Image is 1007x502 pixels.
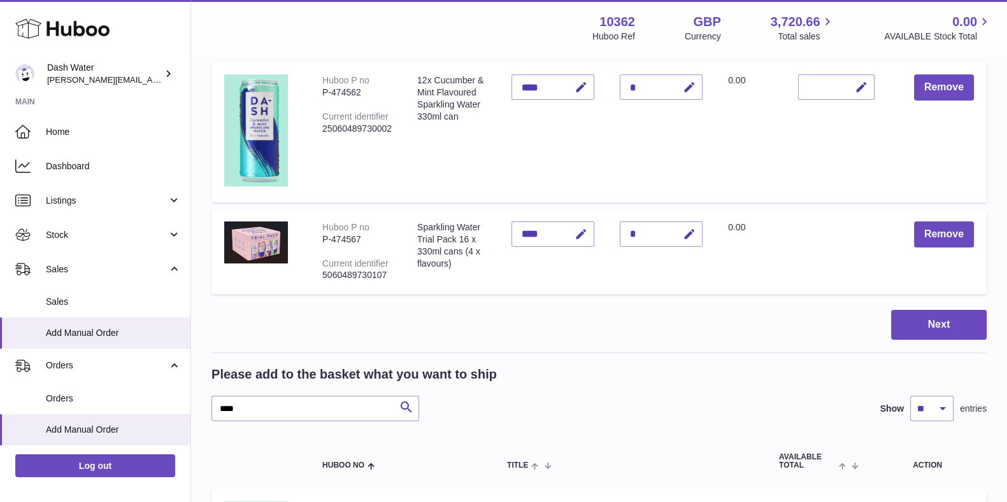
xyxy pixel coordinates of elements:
[404,209,499,294] td: Sparkling Water Trial Pack 16 x 330ml cans (4 x flavours)
[322,87,392,99] div: P-474562
[728,75,745,85] span: 0.00
[322,461,364,470] span: Huboo no
[693,13,720,31] strong: GBP
[15,454,175,477] a: Log out
[914,221,974,248] button: Remove
[46,263,168,275] span: Sales
[592,31,635,43] div: Huboo Ref
[891,310,987,340] button: Next
[46,296,181,308] span: Sales
[868,440,987,482] th: Action
[599,13,635,31] strong: 10362
[914,74,974,101] button: Remove
[771,13,820,31] span: 3,720.66
[771,13,835,43] a: 3,720.66 Total sales
[211,366,497,383] h2: Please add to the basket what you want to ship
[685,31,721,43] div: Currency
[322,123,392,135] div: 25060489730002
[728,222,745,232] span: 0.00
[884,13,992,43] a: 0.00 AVAILABLE Stock Total
[322,222,369,232] div: Huboo P no
[507,461,528,470] span: Title
[47,62,162,86] div: Dash Water
[224,221,288,263] img: Sparkling Water Trial Pack 16 x 330ml cans (4 x flavours)
[322,258,389,268] div: Current identifier
[46,126,181,138] span: Home
[46,160,181,172] span: Dashboard
[404,62,499,202] td: 12x Cucumber & Mint Flavoured Sparkling Water 330ml can
[224,74,288,186] img: 12x Cucumber & Mint Flavoured Sparkling Water 330ml can
[322,269,392,281] div: 5060489730107
[46,327,181,339] span: Add Manual Order
[952,13,977,31] span: 0.00
[322,234,392,246] div: P-474567
[15,64,34,83] img: james@dash-water.com
[884,31,992,43] span: AVAILABLE Stock Total
[46,424,181,436] span: Add Manual Order
[46,393,181,405] span: Orders
[778,31,834,43] span: Total sales
[47,74,255,85] span: [PERSON_NAME][EMAIL_ADDRESS][DOMAIN_NAME]
[779,453,836,470] span: AVAILABLE Total
[322,75,369,85] div: Huboo P no
[46,195,168,207] span: Listings
[960,403,987,415] span: entries
[322,111,389,122] div: Current identifier
[46,229,168,241] span: Stock
[880,403,904,415] label: Show
[46,359,168,372] span: Orders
